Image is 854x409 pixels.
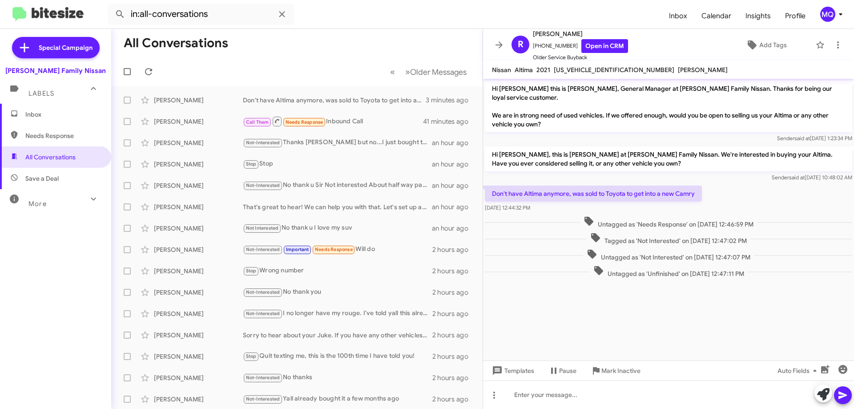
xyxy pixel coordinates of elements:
div: 2 hours ago [432,245,475,254]
span: Not-Interested [246,396,280,402]
a: Profile [778,3,813,29]
div: an hour ago [432,202,475,211]
nav: Page navigation example [385,63,472,81]
div: an hour ago [432,224,475,233]
div: [PERSON_NAME] [154,202,243,211]
span: Needs Response [25,131,101,140]
div: 3 minutes ago [426,96,475,105]
div: [PERSON_NAME] [154,224,243,233]
div: [PERSON_NAME] [154,181,243,190]
div: 2 hours ago [432,352,475,361]
div: [PERSON_NAME] [154,288,243,297]
a: Insights [738,3,778,29]
span: Labels [28,89,54,97]
span: » [405,66,410,77]
div: [PERSON_NAME] [154,352,243,361]
button: MQ [813,7,844,22]
span: Older Service Buyback [533,53,628,62]
span: Untagged as 'Not Interested' on [DATE] 12:47:07 PM [583,249,754,262]
span: Not-Interested [246,140,280,146]
span: Needs Response [315,247,353,252]
span: « [390,66,395,77]
div: 2 hours ago [432,331,475,340]
div: [PERSON_NAME] [154,309,243,318]
div: [PERSON_NAME] [154,96,243,105]
button: Next [400,63,472,81]
span: Stop [246,161,257,167]
div: No thanks [243,373,432,383]
span: [DATE] 12:44:32 PM [485,204,530,211]
div: Sorry to hear about your Juke. If you have any other vehicles you're considering selling, we'd lo... [243,331,432,340]
span: Not-Interested [246,247,280,252]
span: Stop [246,353,257,359]
span: Not-Interested [246,182,280,188]
div: [PERSON_NAME] [154,267,243,275]
span: Pause [559,363,576,379]
span: [US_VEHICLE_IDENTIFICATION_NUMBER] [554,66,674,74]
button: Pause [541,363,584,379]
span: Auto Fields [777,363,820,379]
span: Inbox [25,110,101,119]
span: More [28,200,47,208]
h1: All Conversations [124,36,228,50]
div: [PERSON_NAME] [154,331,243,340]
div: No thank you [243,287,432,297]
div: [PERSON_NAME] [154,373,243,382]
div: an hour ago [432,160,475,169]
div: MQ [820,7,835,22]
span: Important [286,247,309,252]
div: 2 hours ago [432,309,475,318]
div: I no longer have my rouge. I've told yall this already multiple times. I traded it in back in Oct... [243,308,432,319]
span: Untagged as 'Unfinished' on [DATE] 12:47:11 PM [590,265,748,278]
span: Not Interested [246,225,279,231]
span: Needs Response [286,119,323,125]
span: Untagged as 'Needs Response' on [DATE] 12:46:59 PM [580,216,757,229]
div: That's great to hear! We can help you with that. Let's set up an appointment to discuss your car ... [243,202,432,211]
span: Older Messages [410,67,467,77]
p: Hi [PERSON_NAME], this is [PERSON_NAME] at [PERSON_NAME] Family Nissan. We're interested in buyin... [485,146,852,171]
span: Special Campaign [39,43,93,52]
span: Mark Inactive [601,363,640,379]
div: Thanks [PERSON_NAME] but no...I just bought the car a little over a year ago and have no intentio... [243,138,432,148]
div: Inbound Call [243,116,423,127]
div: No thank u I love my suv [243,223,432,233]
a: Inbox [662,3,694,29]
span: Add Tags [759,37,787,53]
p: Don't have Altima anymore, was sold to Toyota to get into a new Camry [485,186,702,202]
div: Will do [243,244,432,255]
a: Special Campaign [12,37,100,58]
span: Tagged as 'Not Interested' on [DATE] 12:47:02 PM [587,232,750,245]
span: Not-Interested [246,289,280,295]
div: Stop [243,159,432,169]
div: 2 hours ago [432,288,475,297]
div: [PERSON_NAME] [154,245,243,254]
div: Wrong number [243,266,432,276]
span: said at [794,135,810,142]
span: R [518,37,524,52]
a: Calendar [694,3,738,29]
span: All Conversations [25,153,76,162]
span: Not-Interested [246,311,280,316]
button: Add Tags [720,37,811,53]
span: Call Them [246,119,269,125]
div: an hour ago [432,181,475,190]
div: an hour ago [432,138,475,147]
div: [PERSON_NAME] [154,160,243,169]
span: [PHONE_NUMBER] [533,39,628,53]
div: [PERSON_NAME] [154,395,243,404]
button: Auto Fields [770,363,827,379]
div: [PERSON_NAME] [154,138,243,147]
span: Not-Interested [246,375,280,381]
div: [PERSON_NAME] [154,117,243,126]
div: 2 hours ago [432,373,475,382]
span: [PERSON_NAME] [678,66,728,74]
a: Open in CRM [581,39,628,53]
div: Yall already bought it a few months ago [243,394,432,404]
button: Mark Inactive [584,363,648,379]
span: Stop [246,268,257,274]
button: Previous [385,63,400,81]
span: Sender [DATE] 1:23:34 PM [777,135,852,142]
